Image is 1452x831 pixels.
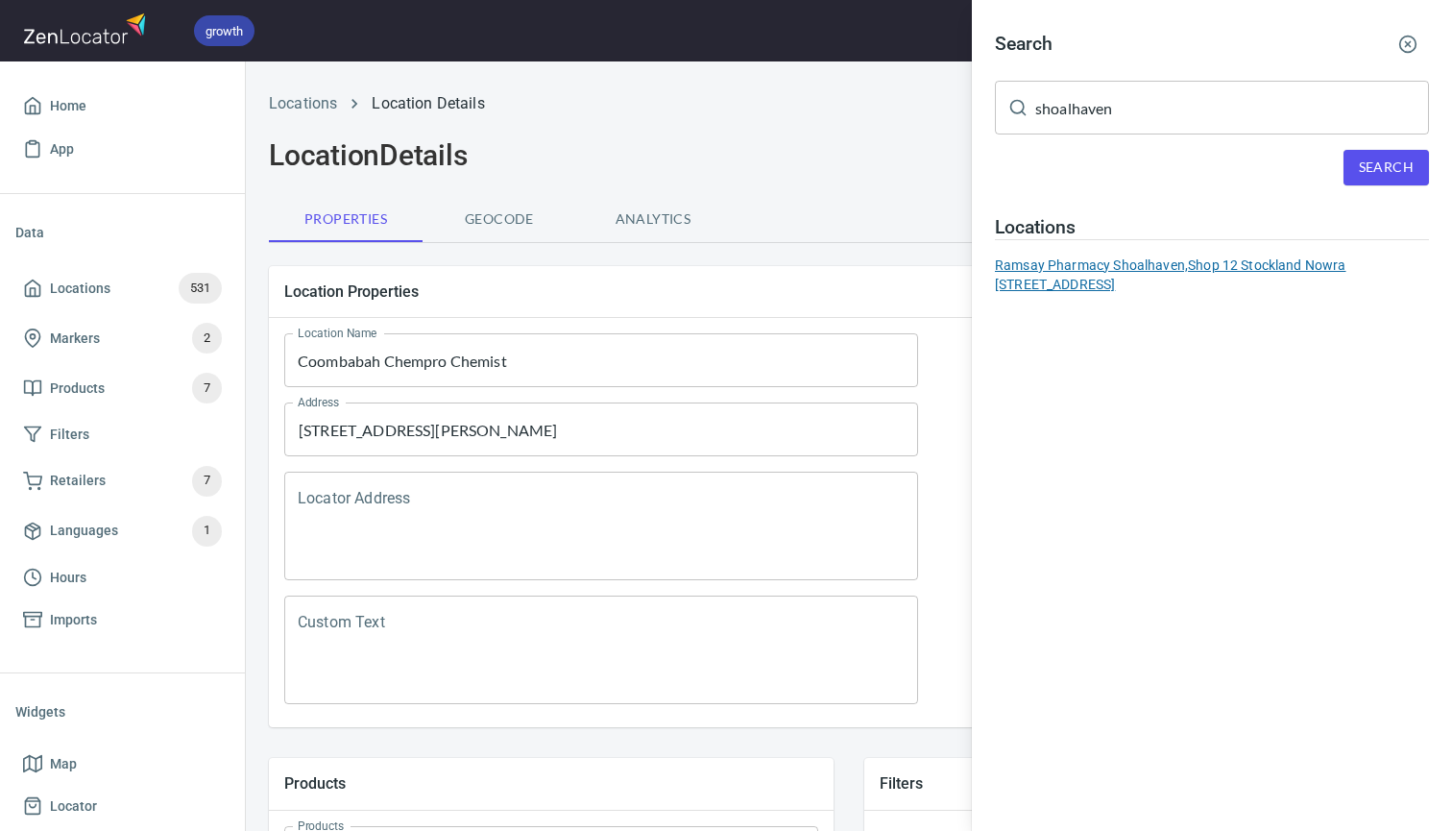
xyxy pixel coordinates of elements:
[1035,81,1429,134] input: Search for locations, markers or anything you want
[995,256,1429,294] div: Ramsay Pharmacy Shoalhaven, Shop 12 Stockland Nowra [STREET_ADDRESS]
[1359,156,1414,180] span: Search
[995,33,1053,56] h4: Search
[995,216,1429,239] h4: Locations
[995,256,1429,294] a: Ramsay Pharmacy Shoalhaven,Shop 12 Stockland Nowra [STREET_ADDRESS]
[1343,150,1429,185] button: Search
